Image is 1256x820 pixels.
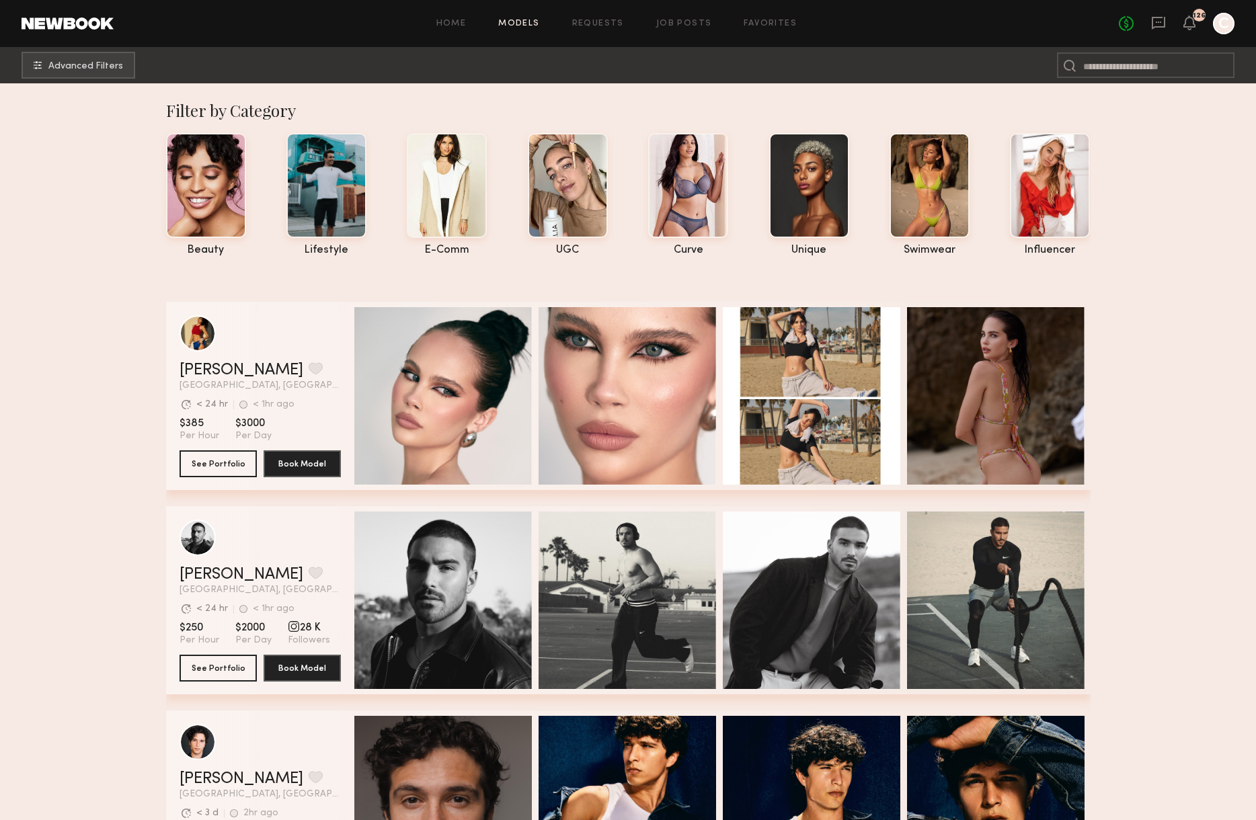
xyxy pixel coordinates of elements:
[572,19,624,28] a: Requests
[253,400,295,409] div: < 1hr ago
[407,245,487,256] div: e-comm
[436,19,467,28] a: Home
[196,809,219,818] div: < 3 d
[264,655,341,682] button: Book Model
[166,99,1091,121] div: Filter by Category
[1213,13,1234,34] a: C
[180,450,257,477] button: See Portfolio
[180,790,341,799] span: [GEOGRAPHIC_DATA], [GEOGRAPHIC_DATA]
[48,62,123,71] span: Advanced Filters
[180,621,219,634] span: $250
[744,19,797,28] a: Favorites
[180,362,303,378] a: [PERSON_NAME]
[253,604,295,614] div: < 1hr ago
[166,245,246,256] div: beauty
[235,430,272,442] span: Per Day
[235,634,272,647] span: Per Day
[180,381,341,391] span: [GEOGRAPHIC_DATA], [GEOGRAPHIC_DATA]
[180,430,219,442] span: Per Hour
[286,245,366,256] div: lifestyle
[196,400,228,409] div: < 24 hr
[890,245,970,256] div: swimwear
[243,809,278,818] div: 2hr ago
[498,19,539,28] a: Models
[1010,245,1090,256] div: influencer
[1193,12,1206,19] div: 126
[528,245,608,256] div: UGC
[180,655,257,682] button: See Portfolio
[180,585,341,595] span: [GEOGRAPHIC_DATA], [GEOGRAPHIC_DATA]
[235,417,272,430] span: $3000
[288,634,330,647] span: Followers
[22,52,135,79] button: Advanced Filters
[656,19,712,28] a: Job Posts
[180,417,219,430] span: $385
[180,567,303,583] a: [PERSON_NAME]
[264,450,341,477] button: Book Model
[180,634,219,647] span: Per Hour
[180,771,303,787] a: [PERSON_NAME]
[648,245,728,256] div: curve
[196,604,228,614] div: < 24 hr
[769,245,849,256] div: unique
[235,621,272,634] span: $2000
[288,621,330,634] span: 28 K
